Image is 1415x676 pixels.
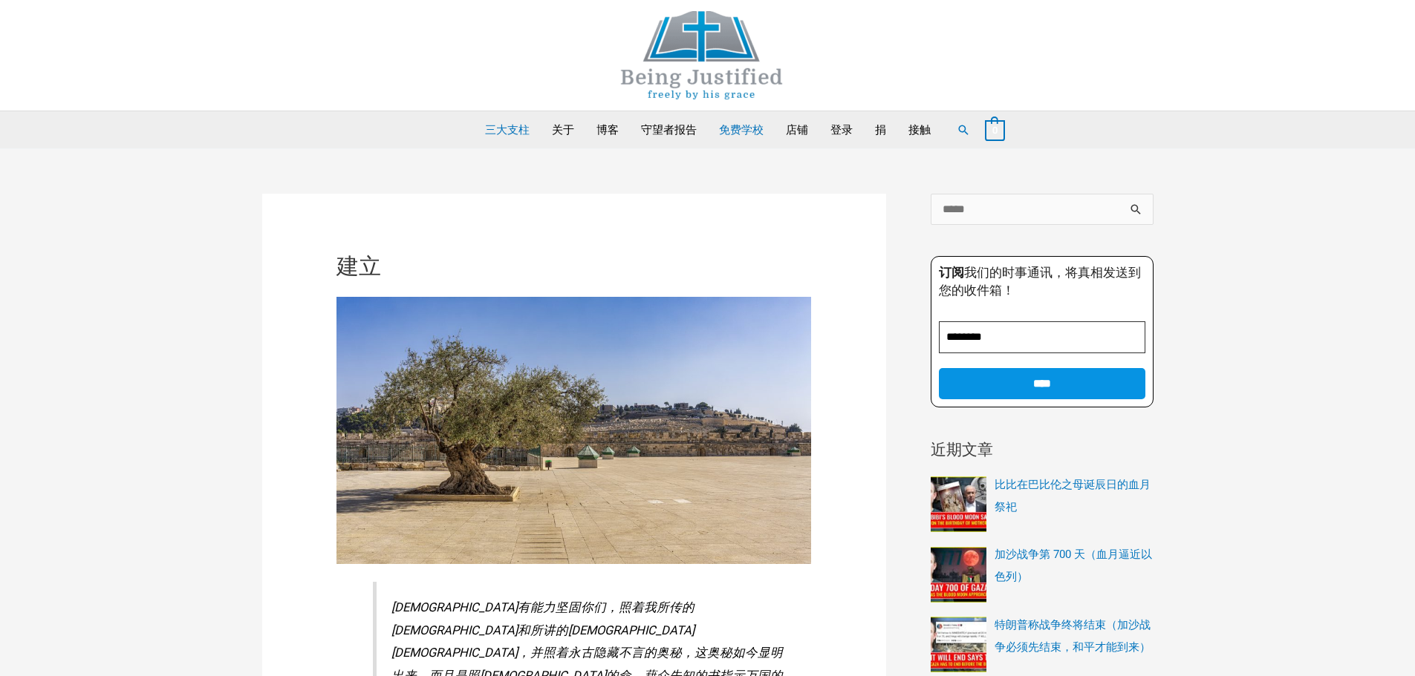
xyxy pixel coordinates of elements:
font: 订阅 [939,265,964,280]
font: 免费学校 [719,123,764,137]
a: 登录 [819,111,864,148]
a: 捐 [864,111,897,148]
a: 接触 [897,111,942,148]
a: 搜索按钮 [957,123,970,137]
font: 我们的时事通讯，将真相发送到您的收件箱！ [939,265,1141,298]
font: 登录 [830,123,853,137]
a: 关于 [541,111,585,148]
a: 免费学校 [708,111,775,148]
a: 查看购物车，空 [985,123,1005,137]
img: 被证明是正当的 [591,11,813,99]
font: 博客 [596,123,619,137]
nav: 主要网站导航 [474,111,942,148]
font: 捐 [875,123,886,137]
font: 接触 [908,123,931,137]
input: 电子邮件地址 * [939,321,1145,353]
a: 比比在巴比伦之母诞辰日的血月祭祀 [995,478,1151,513]
font: 守望者报告 [641,123,697,137]
a: 守望者报告 [630,111,708,148]
font: 建立 [336,254,381,279]
font: 店铺 [786,123,808,137]
a: 店铺 [775,111,819,148]
font: 关于 [552,123,574,137]
font: 近期文章 [931,441,993,459]
a: 特朗普称战争终将结束（加沙战争必须先结束，和平才能到来） [995,618,1151,654]
font: 三大支柱 [485,123,530,137]
font: 0 [992,125,998,136]
a: 加沙战争第 700 天（血月逼近以色列） [995,548,1152,583]
a: 博客 [585,111,630,148]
